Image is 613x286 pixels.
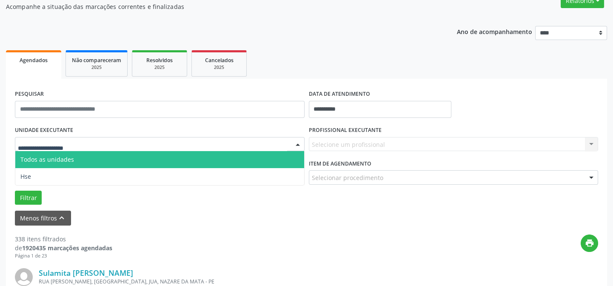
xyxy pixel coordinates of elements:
div: 2025 [138,64,181,71]
button: Menos filtroskeyboard_arrow_up [15,211,71,226]
a: Sulamita [PERSON_NAME] [39,268,133,277]
label: Item de agendamento [309,157,371,170]
span: Resolvidos [146,57,173,64]
label: PESQUISAR [15,88,44,101]
div: RUA [PERSON_NAME], [GEOGRAPHIC_DATA], JUA, NAZARE DA MATA - PE [39,278,470,285]
span: Hse [20,172,31,180]
strong: 1920435 marcações agendadas [22,244,112,252]
i: keyboard_arrow_up [57,213,66,223]
div: 2025 [198,64,240,71]
img: img [15,268,33,286]
i: print [585,238,594,248]
span: Cancelados [205,57,234,64]
span: Agendados [20,57,48,64]
span: Todos as unidades [20,155,74,163]
label: PROFISSIONAL EXECUTANTE [309,124,382,137]
div: 2025 [72,64,121,71]
button: print [581,235,598,252]
label: DATA DE ATENDIMENTO [309,88,370,101]
p: Ano de acompanhamento [457,26,532,37]
div: 338 itens filtrados [15,235,112,243]
div: Página 1 de 23 [15,252,112,260]
div: de [15,243,112,252]
label: UNIDADE EXECUTANTE [15,124,73,137]
p: Acompanhe a situação das marcações correntes e finalizadas [6,2,427,11]
button: Filtrar [15,191,42,205]
span: Não compareceram [72,57,121,64]
span: Selecionar procedimento [312,173,383,182]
